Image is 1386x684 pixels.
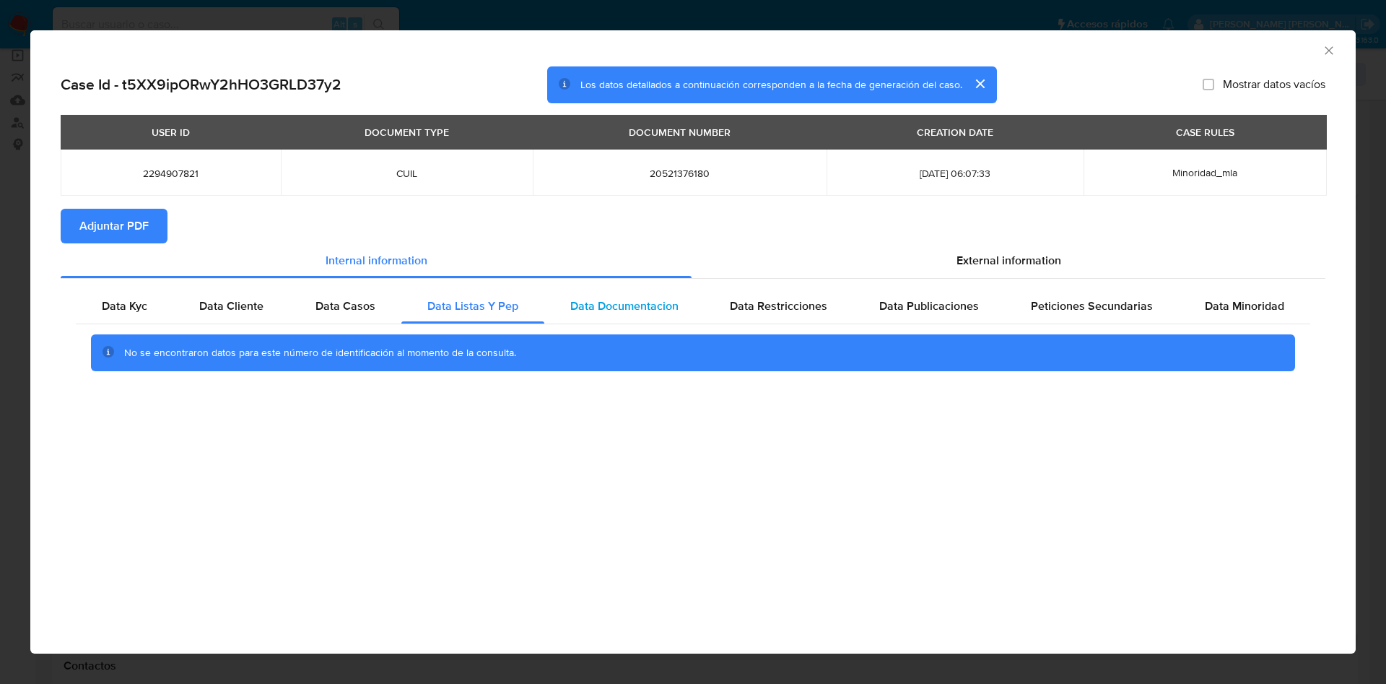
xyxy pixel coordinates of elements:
div: Detailed info [61,243,1325,278]
div: DOCUMENT NUMBER [620,120,739,144]
span: Data Casos [315,298,375,314]
span: CUIL [298,167,515,180]
span: 2294907821 [78,167,263,180]
div: CASE RULES [1167,120,1243,144]
div: closure-recommendation-modal [30,30,1356,654]
span: Peticiones Secundarias [1031,298,1153,314]
div: USER ID [143,120,199,144]
input: Mostrar datos vacíos [1203,79,1214,90]
div: DOCUMENT TYPE [356,120,458,144]
span: 20521376180 [550,167,809,180]
button: Adjuntar PDF [61,209,167,243]
span: Minoridad_mla [1172,165,1237,180]
div: Detailed internal info [76,289,1310,324]
button: cerrar [962,66,997,101]
span: Data Documentacion [570,298,679,314]
span: Data Minoridad [1205,298,1284,314]
span: Data Cliente [199,298,263,314]
span: [DATE] 06:07:33 [844,167,1066,180]
span: External information [956,252,1061,269]
span: Mostrar datos vacíos [1223,77,1325,92]
span: Los datos detallados a continuación corresponden a la fecha de generación del caso. [580,77,962,92]
div: CREATION DATE [908,120,1002,144]
span: No se encontraron datos para este número de identificación al momento de la consulta. [124,345,516,360]
span: Adjuntar PDF [79,210,149,242]
h2: Case Id - t5XX9ipORwY2hHO3GRLD37y2 [61,75,341,94]
button: Cerrar ventana [1322,43,1335,56]
span: Data Listas Y Pep [427,298,518,314]
span: Data Kyc [102,298,147,314]
span: Data Publicaciones [879,298,979,314]
span: Data Restricciones [730,298,827,314]
span: Internal information [326,252,427,269]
